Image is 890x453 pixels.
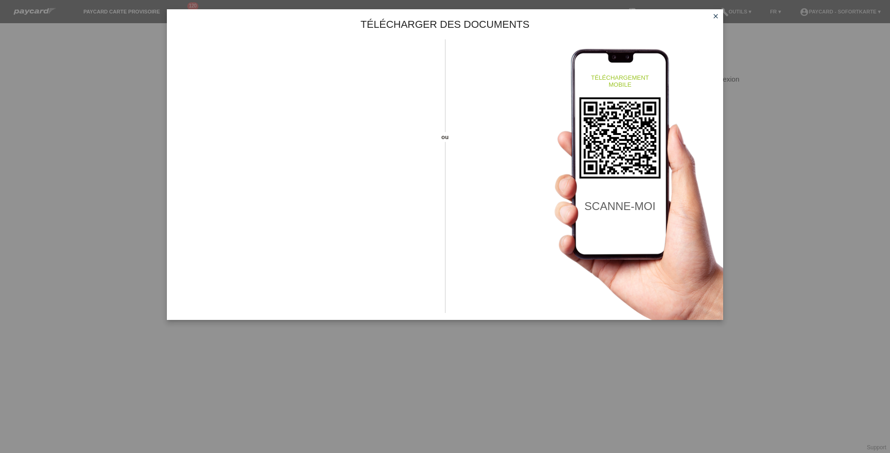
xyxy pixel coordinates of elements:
h1: Télécharger des documents [167,19,723,30]
span: ou [429,132,461,142]
a: close [710,12,722,22]
h2: scanne-moi [579,202,661,216]
i: close [712,13,719,20]
h4: téléchargement mobile [579,74,661,88]
iframe: Upload [181,63,429,294]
